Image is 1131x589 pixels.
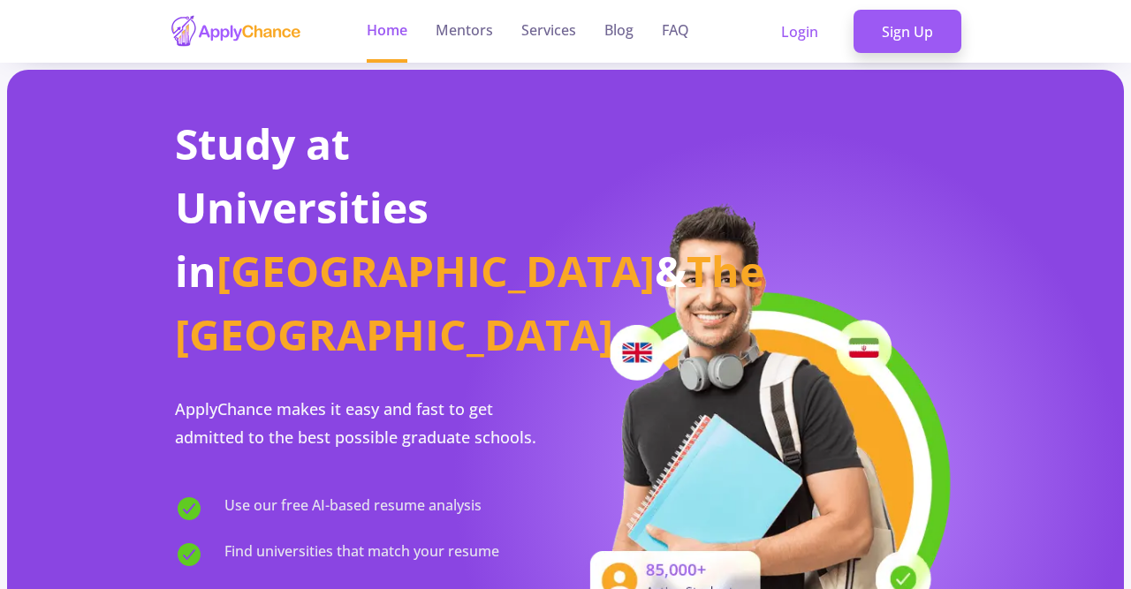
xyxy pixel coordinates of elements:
[175,115,429,299] span: Study at Universities in
[175,398,536,448] span: ApplyChance makes it easy and fast to get admitted to the best possible graduate schools.
[170,14,302,49] img: applychance logo
[224,495,482,523] span: Use our free AI-based resume analysis
[753,10,846,54] a: Login
[216,242,655,299] span: [GEOGRAPHIC_DATA]
[854,10,961,54] a: Sign Up
[224,540,499,569] span: Find universities that match your resume
[655,242,687,299] span: &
